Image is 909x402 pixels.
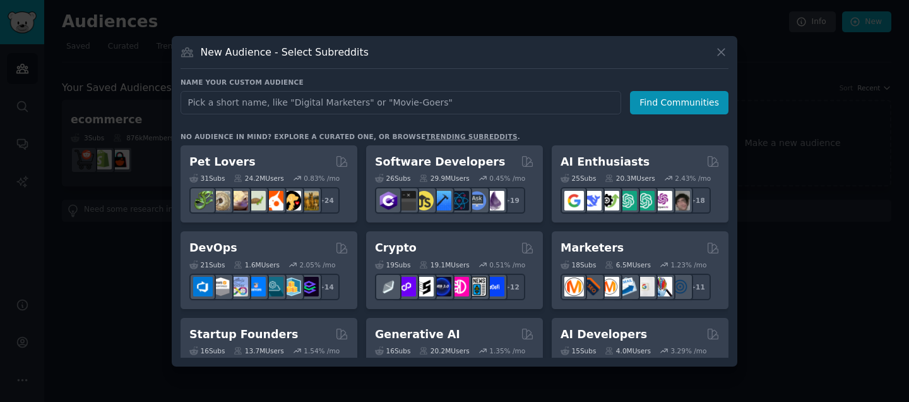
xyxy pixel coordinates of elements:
[605,174,655,183] div: 20.3M Users
[264,277,283,296] img: platformengineering
[234,174,283,183] div: 24.2M Users
[375,346,410,355] div: 16 Sub s
[211,277,230,296] img: AWS_Certified_Experts
[684,187,711,214] div: + 18
[264,191,283,210] img: cockatiel
[246,191,266,210] img: turtle
[653,191,672,210] img: OpenAIDev
[189,346,225,355] div: 16 Sub s
[396,277,416,296] img: 0xPolygon
[582,191,602,210] img: DeepSeek
[675,174,711,183] div: 2.43 % /mo
[449,277,469,296] img: defiblockchain
[211,191,230,210] img: ballpython
[499,274,525,300] div: + 12
[630,91,728,114] button: Find Communities
[414,191,434,210] img: learnjavascript
[671,346,707,355] div: 3.29 % /mo
[449,191,469,210] img: reactnative
[299,277,319,296] img: PlatformEngineers
[605,346,651,355] div: 4.0M Users
[671,260,707,269] div: 1.23 % /mo
[234,260,280,269] div: 1.6M Users
[375,327,460,343] h2: Generative AI
[299,191,319,210] img: dogbreed
[670,191,690,210] img: ArtificalIntelligence
[600,277,619,296] img: AskMarketing
[246,277,266,296] img: DevOpsLinks
[670,277,690,296] img: OnlineMarketing
[561,174,596,183] div: 25 Sub s
[379,191,398,210] img: csharp
[653,277,672,296] img: MarketingResearch
[234,346,283,355] div: 13.7M Users
[189,260,225,269] div: 21 Sub s
[313,274,340,300] div: + 14
[499,187,525,214] div: + 19
[419,346,469,355] div: 20.2M Users
[564,277,584,296] img: content_marketing
[561,154,650,170] h2: AI Enthusiasts
[432,191,451,210] img: iOSProgramming
[467,191,487,210] img: AskComputerScience
[229,191,248,210] img: leopardgeckos
[189,240,237,256] h2: DevOps
[605,260,651,269] div: 6.5M Users
[201,46,369,59] h3: New Audience - Select Subreddits
[617,277,637,296] img: Emailmarketing
[564,191,584,210] img: GoogleGeminiAI
[229,277,248,296] img: Docker_DevOps
[414,277,434,296] img: ethstaker
[617,191,637,210] img: chatgpt_promptDesign
[304,346,340,355] div: 1.54 % /mo
[375,154,505,170] h2: Software Developers
[419,260,469,269] div: 19.1M Users
[561,240,624,256] h2: Marketers
[635,191,655,210] img: chatgpt_prompts_
[419,174,469,183] div: 29.9M Users
[375,174,410,183] div: 26 Sub s
[313,187,340,214] div: + 24
[379,277,398,296] img: ethfinance
[582,277,602,296] img: bigseo
[300,260,336,269] div: 2.05 % /mo
[375,240,417,256] h2: Crypto
[489,174,525,183] div: 0.45 % /mo
[489,260,525,269] div: 0.51 % /mo
[467,277,487,296] img: CryptoNews
[489,346,525,355] div: 1.35 % /mo
[561,346,596,355] div: 15 Sub s
[485,191,504,210] img: elixir
[181,91,621,114] input: Pick a short name, like "Digital Marketers" or "Movie-Goers"
[189,154,256,170] h2: Pet Lovers
[425,133,517,140] a: trending subreddits
[396,191,416,210] img: software
[561,327,647,343] h2: AI Developers
[181,78,728,87] h3: Name your custom audience
[193,191,213,210] img: herpetology
[485,277,504,296] img: defi_
[193,277,213,296] img: azuredevops
[635,277,655,296] img: googleads
[189,174,225,183] div: 31 Sub s
[282,191,301,210] img: PetAdvice
[600,191,619,210] img: AItoolsCatalog
[181,132,520,141] div: No audience in mind? Explore a curated one, or browse .
[189,327,298,343] h2: Startup Founders
[282,277,301,296] img: aws_cdk
[375,260,410,269] div: 19 Sub s
[561,260,596,269] div: 18 Sub s
[304,174,340,183] div: 0.83 % /mo
[684,274,711,300] div: + 11
[432,277,451,296] img: web3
